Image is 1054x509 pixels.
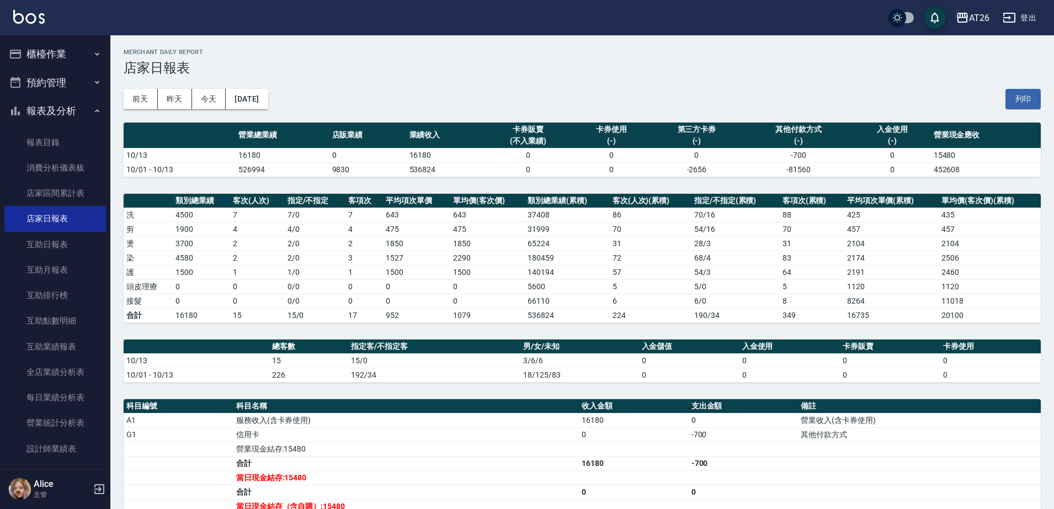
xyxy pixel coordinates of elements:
[780,294,844,308] td: 8
[939,294,1041,308] td: 11018
[173,265,230,279] td: 1500
[450,294,525,308] td: 0
[230,208,285,222] td: 7
[525,251,609,265] td: 180459
[450,265,525,279] td: 1500
[383,308,450,322] td: 952
[844,279,939,294] td: 1120
[746,124,850,135] div: 其他付款方式
[520,353,639,368] td: 3/6/6
[840,340,940,354] th: 卡券販賣
[798,399,1041,413] th: 備註
[285,308,346,322] td: 15/0
[951,7,994,29] button: AT26
[233,470,579,485] td: 當日現金結存:15480
[798,413,1041,427] td: 營業收入(含卡券使用)
[939,222,1041,236] td: 457
[233,413,579,427] td: 服務收入(含卡券使用)
[743,148,853,162] td: -700
[329,123,407,149] th: 店販業績
[230,308,285,322] td: 15
[345,279,383,294] td: 0
[173,236,230,251] td: 3700
[450,251,525,265] td: 2290
[285,294,346,308] td: 0 / 0
[124,399,233,413] th: 科目編號
[124,308,173,322] td: 合計
[233,442,579,456] td: 營業現金結存:15480
[124,251,173,265] td: 染
[348,340,520,354] th: 指定客/不指定客
[939,279,1041,294] td: 1120
[844,308,939,322] td: 16735
[345,194,383,208] th: 客項次
[236,123,329,149] th: 營業總業績
[4,359,106,385] a: 全店業績分析表
[525,294,609,308] td: 66110
[124,427,233,442] td: G1
[124,89,158,109] button: 前天
[383,279,450,294] td: 0
[924,7,946,29] button: save
[124,49,1041,56] h2: Merchant Daily Report
[691,222,780,236] td: 54 / 16
[573,162,650,177] td: 0
[639,340,739,354] th: 入金儲值
[691,308,780,322] td: 190/34
[525,236,609,251] td: 65224
[383,208,450,222] td: 643
[840,368,940,382] td: 0
[383,236,450,251] td: 1850
[4,308,106,333] a: 互助點數明細
[844,222,939,236] td: 457
[124,353,269,368] td: 10/13
[689,399,799,413] th: 支出金額
[124,123,1041,177] table: a dense table
[285,222,346,236] td: 4 / 0
[4,68,106,97] button: 預約管理
[931,123,1041,149] th: 營業現金應收
[939,236,1041,251] td: 2104
[450,222,525,236] td: 475
[579,399,689,413] th: 收入金額
[998,8,1041,28] button: 登出
[610,222,691,236] td: 70
[653,135,741,147] div: (-)
[230,222,285,236] td: 4
[579,456,689,470] td: 16180
[124,265,173,279] td: 護
[579,427,689,442] td: 0
[844,251,939,265] td: 2174
[124,413,233,427] td: A1
[610,236,691,251] td: 31
[691,279,780,294] td: 5 / 0
[230,265,285,279] td: 1
[939,251,1041,265] td: 2506
[940,353,1041,368] td: 0
[856,135,928,147] div: (-)
[269,340,348,354] th: 總客數
[124,162,236,177] td: 10/01 - 10/13
[844,194,939,208] th: 平均項次單價(累積)
[739,353,840,368] td: 0
[525,308,609,322] td: 536824
[487,135,570,147] div: (不入業績)
[520,368,639,382] td: 18/125/83
[233,399,579,413] th: 科目名稱
[34,479,90,490] h5: Alice
[854,148,931,162] td: 0
[450,279,525,294] td: 0
[173,194,230,208] th: 類別總業績
[520,340,639,354] th: 男/女/未知
[691,194,780,208] th: 指定/不指定(累積)
[348,353,520,368] td: 15/0
[236,162,329,177] td: 526994
[844,294,939,308] td: 8264
[450,308,525,322] td: 1079
[173,222,230,236] td: 1900
[329,162,407,177] td: 9830
[4,40,106,68] button: 櫃檯作業
[285,208,346,222] td: 7 / 0
[285,265,346,279] td: 1 / 0
[230,294,285,308] td: 0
